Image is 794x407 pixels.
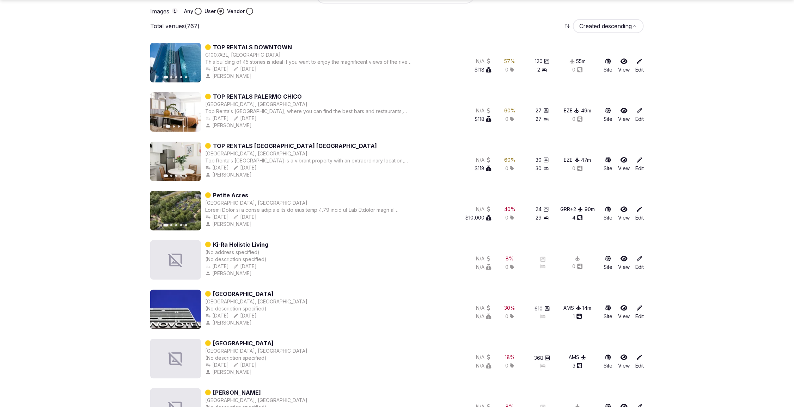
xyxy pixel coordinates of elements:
button: Images [172,8,178,14]
span: 0 [505,214,508,221]
a: [PERSON_NAME] [213,388,261,397]
a: [GEOGRAPHIC_DATA] [213,290,274,298]
button: 0 [573,165,583,172]
button: [GEOGRAPHIC_DATA], [GEOGRAPHIC_DATA] [205,150,307,157]
button: [GEOGRAPHIC_DATA], [GEOGRAPHIC_DATA] [205,347,307,354]
span: 30 [536,156,542,164]
button: [DATE] [205,66,229,73]
button: 3 [573,362,582,369]
button: 30% [505,304,515,312]
button: N/A [476,354,491,361]
button: N/A [476,107,491,114]
label: Images [150,8,178,14]
button: Go to slide 5 [185,175,187,177]
div: [PERSON_NAME] [205,319,253,326]
div: [PERSON_NAME] [205,221,253,228]
div: (No description specified) [205,256,268,263]
div: Loremi Dolor si a conse adipis elits do eius temp 4.79 incid ut Lab Etdolor magn al enimadmi ven ... [205,206,411,214]
button: 4 [573,214,583,221]
a: Site [604,156,612,172]
div: [DATE] [205,115,229,122]
button: [DATE] [205,164,229,171]
a: View [618,107,630,123]
button: AMS [569,354,586,361]
button: Go to slide 2 [170,76,172,78]
div: 1 [573,313,582,320]
div: EZE [564,156,580,164]
button: [DATE] [205,214,229,221]
label: Vendor [227,8,245,15]
a: Edit [635,304,644,320]
span: 0 [505,165,508,172]
span: 2 [537,66,540,73]
button: [GEOGRAPHIC_DATA], [GEOGRAPHIC_DATA] [205,298,307,305]
div: [DATE] [233,362,257,369]
button: N/A [476,156,491,164]
div: (No address specified) [205,249,259,256]
div: [GEOGRAPHIC_DATA], [GEOGRAPHIC_DATA] [205,199,307,206]
div: 55 m [576,58,586,65]
button: Go to slide 1 [166,125,171,128]
span: 120 [535,58,543,65]
button: 8% [506,255,514,262]
button: Go to slide 4 [183,125,185,128]
a: View [618,304,630,320]
span: 368 [534,354,543,362]
div: N/A [476,264,491,271]
a: [GEOGRAPHIC_DATA] [213,339,274,347]
span: 0 [505,313,508,320]
a: View [618,206,630,221]
button: [DATE] [233,115,257,122]
div: [DATE] [205,312,229,319]
div: EZE [564,107,580,114]
button: $118 [475,66,491,73]
button: [DATE] [205,263,229,270]
button: 0 [573,66,583,73]
a: Edit [635,206,644,221]
span: 27 [536,116,542,123]
button: 27 [536,107,549,114]
button: [DATE] [205,362,229,369]
button: N/A [476,255,491,262]
button: C1007ABL, [GEOGRAPHIC_DATA] [205,51,281,58]
span: 610 [535,305,543,312]
button: Site [604,255,612,271]
button: N/A [476,313,491,320]
img: Featured image for Novotel Amsterdam City [150,290,201,329]
a: Site [604,304,612,320]
div: 8 % [506,255,514,262]
div: N/A [476,206,491,213]
span: 30 [536,165,542,172]
div: 49 m [581,107,591,114]
div: [PERSON_NAME] [205,270,253,277]
button: Go to slide 1 [164,174,168,177]
a: Edit [635,107,644,123]
p: Total venues (767) [150,22,200,30]
div: [DATE] [233,66,257,73]
button: [GEOGRAPHIC_DATA], [GEOGRAPHIC_DATA] [205,101,307,108]
label: User [204,8,216,15]
a: View [618,354,630,369]
a: Site [604,107,612,123]
button: [PERSON_NAME] [205,171,253,178]
button: 55m [576,58,586,65]
button: Go to slide 3 [178,125,180,128]
button: [DATE] [233,164,257,171]
img: Featured image for TOP RENTALS PALERMO HOLLYWOOD [150,142,201,181]
div: This building of 45 stories is ideal if you want to enjoy the magnificent views of the river and ... [205,58,411,66]
a: Ki-Ra Holistic Living [213,240,268,249]
a: TOP RENTALS [GEOGRAPHIC_DATA] [GEOGRAPHIC_DATA] [213,142,377,150]
a: Edit [635,58,644,73]
img: Featured image for TOP RENTALS PALERMO CHICO [150,92,201,132]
